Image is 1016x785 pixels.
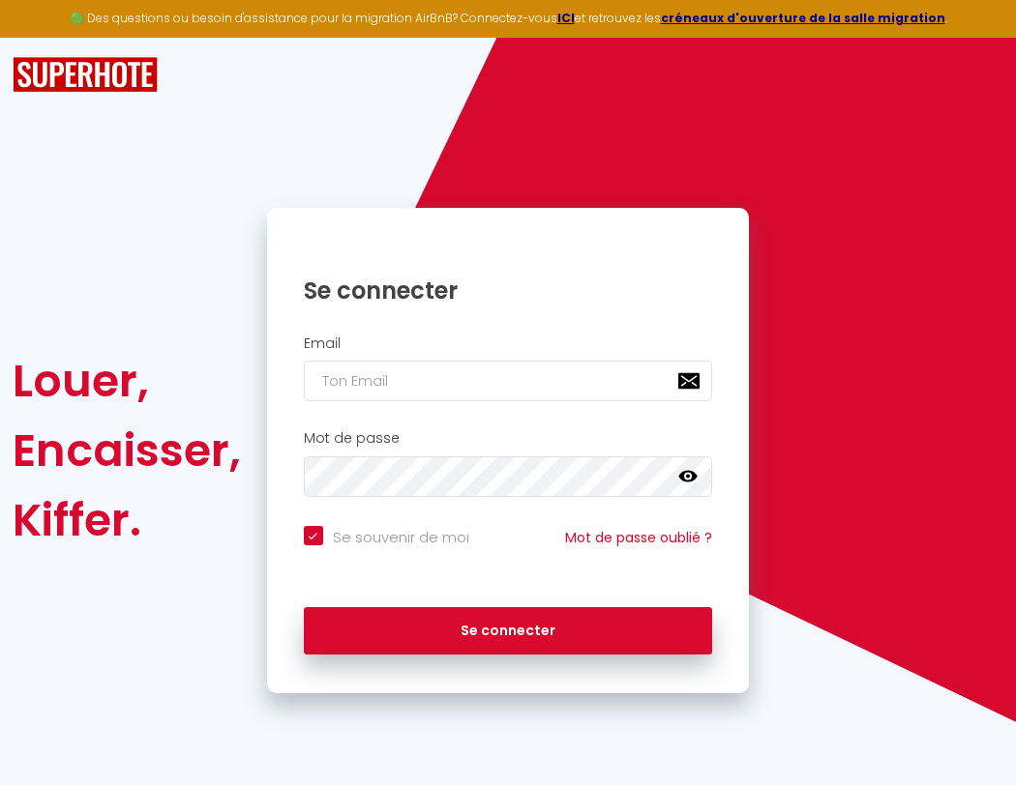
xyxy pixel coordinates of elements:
[557,10,575,26] a: ICI
[13,485,241,555] div: Kiffer.
[304,335,713,352] h2: Email
[304,430,713,447] h2: Mot de passe
[304,361,713,401] input: Ton Email
[13,416,241,485] div: Encaisser,
[661,10,945,26] a: créneaux d'ouverture de la salle migration
[13,346,241,416] div: Louer,
[304,607,713,655] button: Se connecter
[565,528,712,547] a: Mot de passe oublié ?
[13,57,158,93] img: SuperHote logo
[304,276,713,305] h1: Se connecter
